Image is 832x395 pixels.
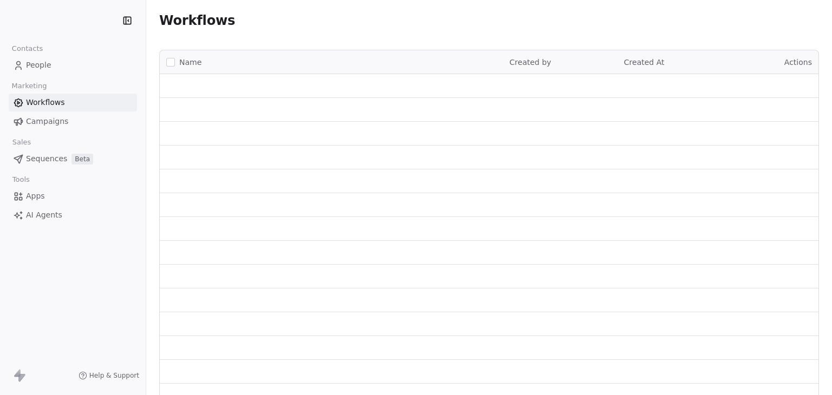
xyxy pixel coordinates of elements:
span: Apps [26,190,45,202]
span: Help & Support [89,371,139,380]
span: Sequences [26,153,67,164]
span: Campaigns [26,116,68,127]
a: Campaigns [9,113,137,130]
span: Marketing [7,78,51,94]
a: SequencesBeta [9,150,137,168]
a: AI Agents [9,206,137,224]
span: Name [179,57,201,68]
span: Workflows [159,13,235,28]
span: AI Agents [26,209,62,221]
span: Contacts [7,41,48,57]
span: Beta [71,154,93,164]
span: Actions [784,58,812,67]
span: Created At [624,58,665,67]
span: People [26,60,51,71]
a: People [9,56,137,74]
a: Workflows [9,94,137,111]
a: Help & Support [79,371,139,380]
span: Tools [8,172,34,188]
span: Created by [510,58,551,67]
span: Sales [8,134,36,150]
span: Workflows [26,97,65,108]
a: Apps [9,187,137,205]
